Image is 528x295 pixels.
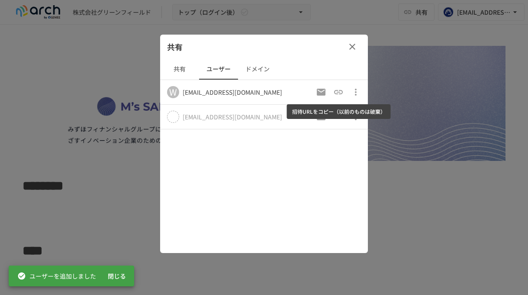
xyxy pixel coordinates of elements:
div: このユーザーはまだログインしていません。 [183,112,282,121]
button: 招待メールの再送 [312,83,330,101]
div: W [167,86,179,98]
button: ドメイン [238,59,277,80]
div: 共有 [160,35,368,59]
div: ユーザーを追加しました [17,268,96,284]
button: 招待URLをコピー（以前のものは破棄） [330,83,347,101]
button: 共有 [160,59,199,80]
button: ユーザー [199,59,238,80]
div: 招待URLをコピー（以前のものは破棄） [287,104,391,119]
button: 閉じる [103,268,131,284]
div: [EMAIL_ADDRESS][DOMAIN_NAME] [183,88,282,96]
